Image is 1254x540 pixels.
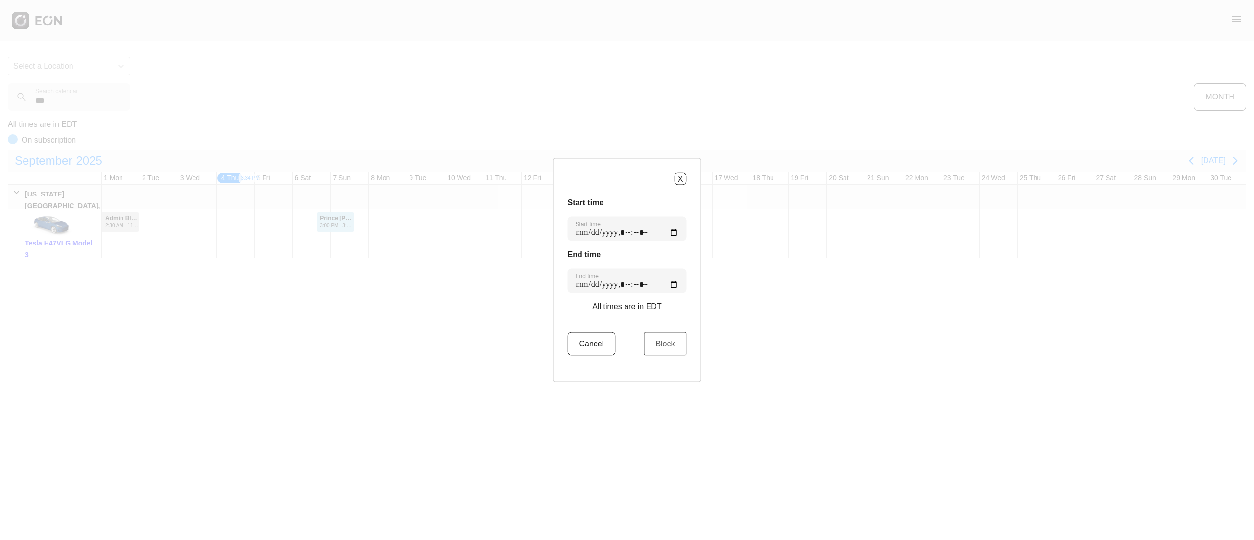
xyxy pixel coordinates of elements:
h3: Start time [568,197,687,209]
label: End time [576,272,599,280]
h3: End time [568,249,687,261]
button: X [675,173,687,185]
label: Start time [576,221,601,228]
button: Cancel [568,332,616,356]
button: Block [644,332,686,356]
p: All times are in EDT [592,301,661,313]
